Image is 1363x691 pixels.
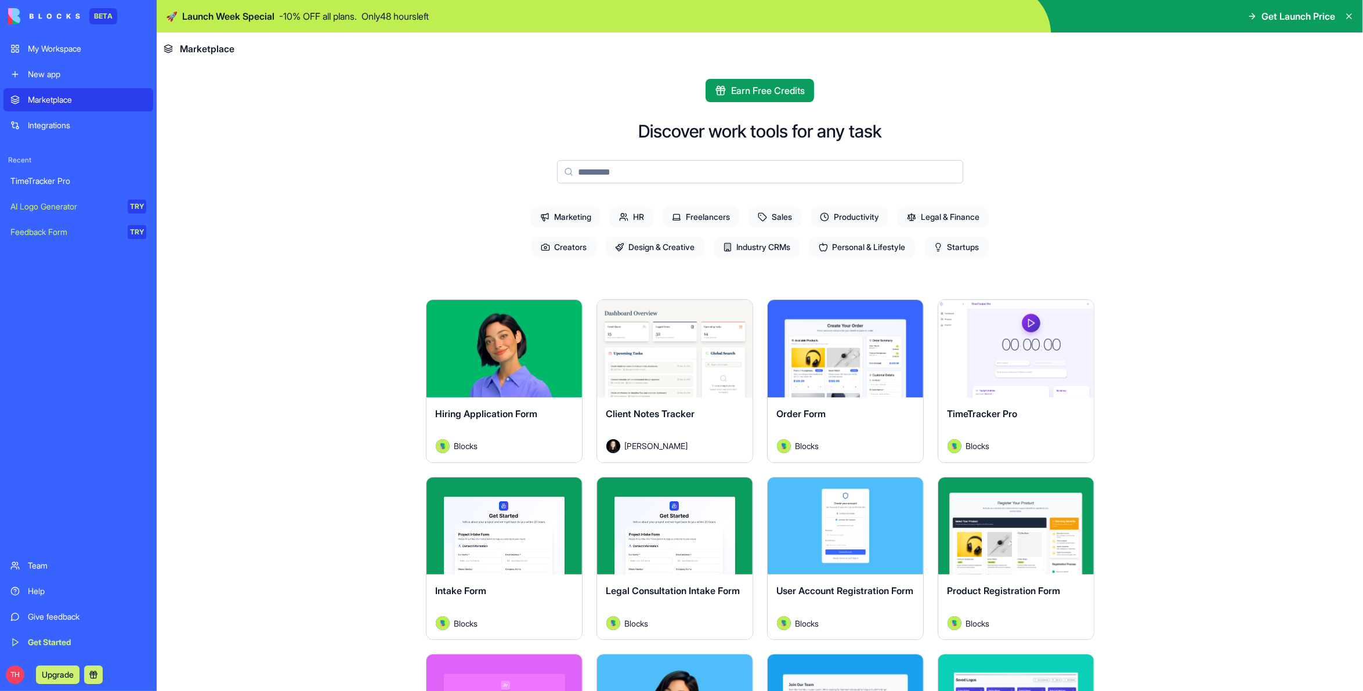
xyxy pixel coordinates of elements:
span: Recent [3,155,153,165]
span: Blocks [796,440,819,452]
a: Feedback FormTRY [3,220,153,244]
div: TRY [128,225,146,239]
span: Startups [924,237,989,258]
a: Intake FormAvatarBlocks [426,477,583,641]
span: Industry CRMs [714,237,800,258]
span: 🚀 [166,9,178,23]
span: Legal & Finance [898,207,989,227]
span: Launch Week Special [182,9,274,23]
span: Blocks [796,617,819,630]
div: Give feedback [28,611,146,623]
img: Avatar [606,616,620,630]
span: Get Launch Price [1261,9,1335,23]
a: Upgrade [36,668,79,680]
span: Marketing [531,207,601,227]
span: Intake Form [436,585,487,596]
span: Marketplace [180,42,234,56]
div: TimeTracker Pro [10,175,146,187]
a: Client Notes TrackerAvatar[PERSON_NAME] [596,299,753,463]
span: Personal & Lifestyle [809,237,915,258]
a: BETA [8,8,117,24]
div: Get Started [28,636,146,648]
div: TRY [128,200,146,214]
img: Avatar [948,616,961,630]
div: Integrations [28,120,146,131]
img: Avatar [436,439,450,453]
a: Help [3,580,153,603]
div: BETA [89,8,117,24]
span: [PERSON_NAME] [625,440,688,452]
a: Give feedback [3,605,153,628]
span: Freelancers [663,207,739,227]
span: Productivity [811,207,888,227]
a: TimeTracker Pro [3,169,153,193]
a: Integrations [3,114,153,137]
a: AI Logo GeneratorTRY [3,195,153,218]
span: Client Notes Tracker [606,408,695,419]
span: Design & Creative [606,237,704,258]
span: Hiring Application Form [436,408,538,419]
span: TimeTracker Pro [948,408,1018,419]
div: My Workspace [28,43,146,55]
p: Only 48 hours left [361,9,429,23]
span: Product Registration Form [948,585,1061,596]
span: Order Form [777,408,826,419]
h2: Discover work tools for any task [638,121,881,142]
span: TH [6,665,24,684]
p: - 10 % OFF all plans. [279,9,357,23]
div: AI Logo Generator [10,201,120,212]
span: Blocks [625,617,649,630]
a: Hiring Application FormAvatarBlocks [426,299,583,463]
span: Legal Consultation Intake Form [606,585,740,596]
div: New app [28,68,146,80]
span: Blocks [454,617,478,630]
a: Legal Consultation Intake FormAvatarBlocks [596,477,753,641]
a: Get Started [3,631,153,654]
img: Avatar [436,616,450,630]
a: TimeTracker ProAvatarBlocks [938,299,1094,463]
span: Blocks [966,617,990,630]
span: Blocks [454,440,478,452]
div: Feedback Form [10,226,120,238]
a: Marketplace [3,88,153,111]
a: My Workspace [3,37,153,60]
a: New app [3,63,153,86]
img: Avatar [948,439,961,453]
img: Avatar [606,439,620,453]
span: Earn Free Credits [731,84,805,97]
a: Product Registration FormAvatarBlocks [938,477,1094,641]
button: Upgrade [36,665,79,684]
img: Avatar [777,616,791,630]
div: Help [28,585,146,597]
div: Team [28,560,146,571]
a: User Account Registration FormAvatarBlocks [767,477,924,641]
a: Team [3,554,153,577]
span: User Account Registration Form [777,585,914,596]
span: Sales [749,207,801,227]
div: Marketplace [28,94,146,106]
button: Earn Free Credits [706,79,814,102]
img: Avatar [777,439,791,453]
a: Order FormAvatarBlocks [767,299,924,463]
img: logo [8,8,80,24]
span: HR [610,207,653,227]
span: Creators [532,237,596,258]
span: Blocks [966,440,990,452]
